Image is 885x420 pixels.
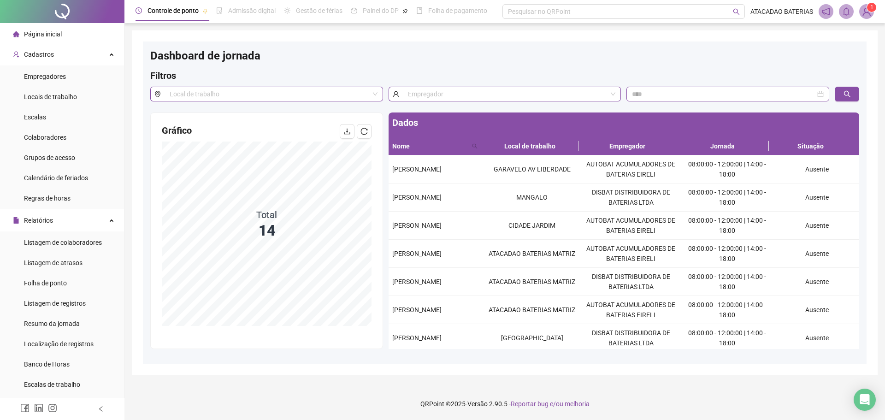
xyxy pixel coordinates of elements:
[578,137,676,155] th: Empregador
[24,195,71,202] span: Regras de horas
[428,7,487,14] span: Folha de pagamento
[48,403,57,413] span: instagram
[24,93,77,101] span: Locais de trabalho
[392,222,442,229] span: [PERSON_NAME]
[147,7,199,14] span: Controle de ponto
[842,7,850,16] span: bell
[24,174,88,182] span: Calendário de feriados
[680,268,774,296] td: 08:00:00 - 12:00:00 | 14:00 - 18:00
[680,296,774,324] td: 08:00:00 - 12:00:00 | 14:00 - 18:00
[750,6,813,17] span: ATACADAO BATERIAS
[296,7,342,14] span: Gestão de férias
[34,403,43,413] span: linkedin
[483,296,581,324] td: ATACADAO BATERIAS MATRIZ
[680,155,774,183] td: 08:00:00 - 12:00:00 | 14:00 - 18:00
[467,400,488,408] span: Versão
[581,240,680,268] td: AUTOBAT ACUMULADORES DE BATERIAS EIRELI
[581,324,680,352] td: DISBAT DISTRIBUIDORA DE BATERIAS LTDA
[854,389,876,411] div: Open Intercom Messenger
[470,139,479,153] span: search
[769,137,852,155] th: Situação
[13,51,19,58] span: user-add
[24,134,66,141] span: Colaboradores
[867,3,876,12] sup: Atualize o seu contato no menu Meus Dados
[13,31,19,37] span: home
[24,239,102,246] span: Listagem de colaboradores
[774,240,859,268] td: Ausente
[774,155,859,183] td: Ausente
[216,7,223,14] span: file-done
[202,8,208,14] span: pushpin
[774,324,859,352] td: Ausente
[343,128,351,135] span: download
[680,212,774,240] td: 08:00:00 - 12:00:00 | 14:00 - 18:00
[24,340,94,348] span: Localização de registros
[680,183,774,212] td: 08:00:00 - 12:00:00 | 14:00 - 18:00
[24,259,83,266] span: Listagem de atrasos
[416,7,423,14] span: book
[774,268,859,296] td: Ausente
[680,324,774,352] td: 08:00:00 - 12:00:00 | 14:00 - 18:00
[392,194,442,201] span: [PERSON_NAME]
[392,141,468,151] span: Nome
[24,320,80,327] span: Resumo da jornada
[860,5,873,18] img: 76675
[581,212,680,240] td: AUTOBAT ACUMULADORES DE BATERIAS EIRELI
[392,278,442,285] span: [PERSON_NAME]
[24,113,46,121] span: Escalas
[392,166,442,173] span: [PERSON_NAME]
[228,7,276,14] span: Admissão digital
[822,7,830,16] span: notification
[162,125,192,136] span: Gráfico
[392,306,442,314] span: [PERSON_NAME]
[24,279,67,287] span: Folha de ponto
[676,137,769,155] th: Jornada
[24,381,80,388] span: Escalas de trabalho
[20,403,29,413] span: facebook
[24,300,86,307] span: Listagem de registros
[483,183,581,212] td: MANGALO
[483,155,581,183] td: GARAVELO AV LIBERDADE
[483,212,581,240] td: CIDADE JARDIM
[24,51,54,58] span: Cadastros
[472,143,478,149] span: search
[150,49,260,62] span: Dashboard de jornada
[136,7,142,14] span: clock-circle
[24,154,75,161] span: Grupos de acesso
[774,212,859,240] td: Ausente
[389,87,403,101] span: user
[13,217,19,224] span: file
[150,70,176,81] span: Filtros
[402,8,408,14] span: pushpin
[774,296,859,324] td: Ausente
[483,268,581,296] td: ATACADAO BATERIAS MATRIZ
[150,87,165,101] span: environment
[392,334,442,342] span: [PERSON_NAME]
[24,361,70,368] span: Banco de Horas
[870,4,873,11] span: 1
[98,406,104,412] span: left
[124,388,885,420] footer: QRPoint © 2025 - 2.90.5 -
[360,128,368,135] span: reload
[680,240,774,268] td: 08:00:00 - 12:00:00 | 14:00 - 18:00
[733,8,740,15] span: search
[581,268,680,296] td: DISBAT DISTRIBUIDORA DE BATERIAS LTDA
[483,324,581,352] td: [GEOGRAPHIC_DATA]
[481,137,578,155] th: Local de trabalho
[511,400,590,408] span: Reportar bug e/ou melhoria
[351,7,357,14] span: dashboard
[483,240,581,268] td: ATACADAO BATERIAS MATRIZ
[24,217,53,224] span: Relatórios
[363,7,399,14] span: Painel do DP
[774,183,859,212] td: Ausente
[581,155,680,183] td: AUTOBAT ACUMULADORES DE BATERIAS EIRELI
[581,183,680,212] td: DISBAT DISTRIBUIDORA DE BATERIAS LTDA
[24,73,66,80] span: Empregadores
[284,7,290,14] span: sun
[392,250,442,257] span: [PERSON_NAME]
[392,117,418,128] span: Dados
[844,90,851,98] span: search
[24,30,62,38] span: Página inicial
[581,296,680,324] td: AUTOBAT ACUMULADORES DE BATERIAS EIRELI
